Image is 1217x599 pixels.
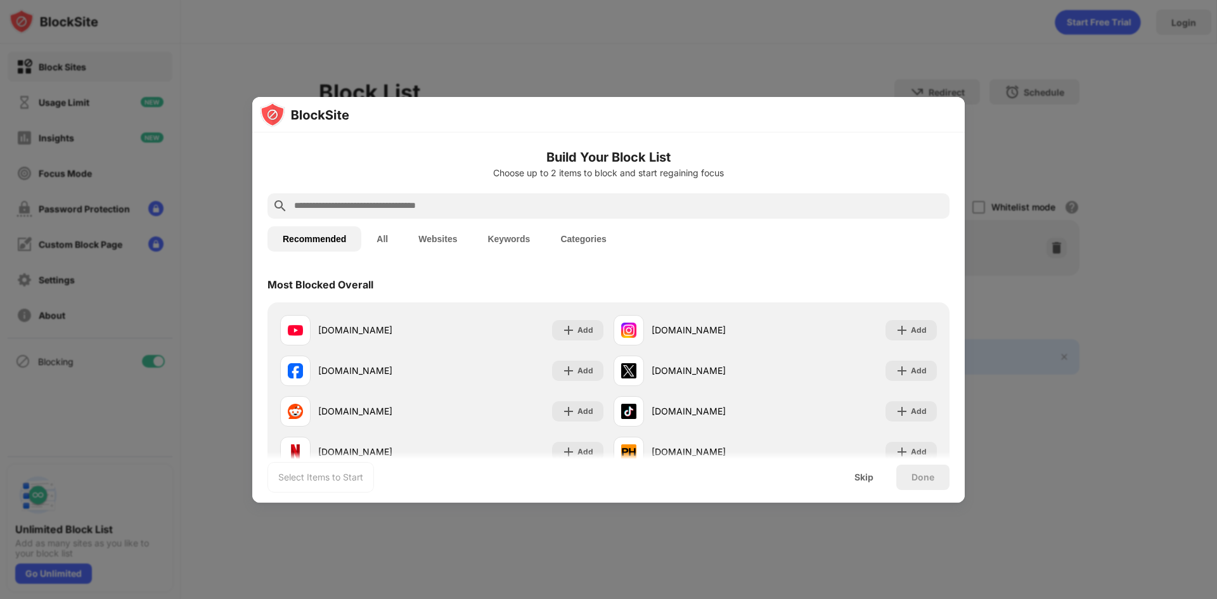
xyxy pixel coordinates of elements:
[361,226,403,252] button: All
[577,324,593,337] div: Add
[288,444,303,460] img: favicons
[288,363,303,378] img: favicons
[911,324,927,337] div: Add
[911,446,927,458] div: Add
[621,363,636,378] img: favicons
[288,404,303,419] img: favicons
[472,226,545,252] button: Keywords
[278,471,363,484] div: Select Items to Start
[403,226,472,252] button: Websites
[577,405,593,418] div: Add
[911,472,934,482] div: Done
[267,148,950,167] h6: Build Your Block List
[267,278,373,291] div: Most Blocked Overall
[652,404,775,418] div: [DOMAIN_NAME]
[577,446,593,458] div: Add
[621,323,636,338] img: favicons
[652,445,775,458] div: [DOMAIN_NAME]
[267,168,950,178] div: Choose up to 2 items to block and start regaining focus
[911,405,927,418] div: Add
[577,364,593,377] div: Add
[318,323,442,337] div: [DOMAIN_NAME]
[621,444,636,460] img: favicons
[652,364,775,377] div: [DOMAIN_NAME]
[318,445,442,458] div: [DOMAIN_NAME]
[273,198,288,214] img: search.svg
[260,102,349,127] img: logo-blocksite.svg
[652,323,775,337] div: [DOMAIN_NAME]
[854,472,873,482] div: Skip
[288,323,303,338] img: favicons
[318,364,442,377] div: [DOMAIN_NAME]
[545,226,621,252] button: Categories
[911,364,927,377] div: Add
[267,226,361,252] button: Recommended
[621,404,636,419] img: favicons
[318,404,442,418] div: [DOMAIN_NAME]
